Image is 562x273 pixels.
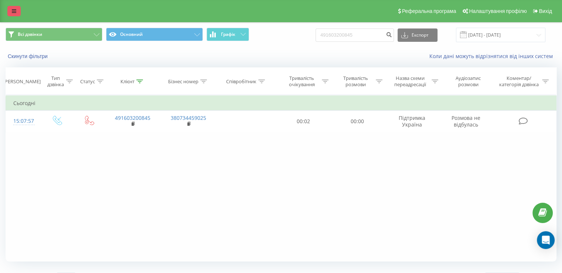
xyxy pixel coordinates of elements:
[497,75,540,88] div: Коментар/категорія дзвінка
[221,32,235,37] span: Графік
[398,28,437,42] button: Експорт
[402,8,456,14] span: Реферальна програма
[168,78,198,85] div: Бізнес номер
[277,111,330,132] td: 00:02
[6,53,51,60] button: Скинути фільтри
[452,114,480,128] span: Розмова не відбулась
[391,75,430,88] div: Назва схеми переадресації
[47,75,64,88] div: Тип дзвінка
[316,28,394,42] input: Пошук за номером
[18,31,42,37] span: Всі дзвінки
[539,8,552,14] span: Вихід
[469,8,527,14] span: Налаштування профілю
[120,78,134,85] div: Клієнт
[80,78,95,85] div: Статус
[6,28,102,41] button: Всі дзвінки
[283,75,320,88] div: Тривалість очікування
[226,78,256,85] div: Співробітник
[447,75,490,88] div: Аудіозапис розмови
[537,231,555,249] div: Open Intercom Messenger
[384,111,440,132] td: Підтримка Україна
[106,28,203,41] button: Основний
[115,114,150,121] a: 491603200845
[6,96,556,111] td: Сьогодні
[429,53,556,60] a: Коли дані можуть відрізнятися вiд інших систем
[337,75,374,88] div: Тривалість розмови
[330,111,384,132] td: 00:00
[3,78,41,85] div: [PERSON_NAME]
[207,28,249,41] button: Графік
[13,114,33,128] div: 15:07:57
[171,114,206,121] a: 380734459025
